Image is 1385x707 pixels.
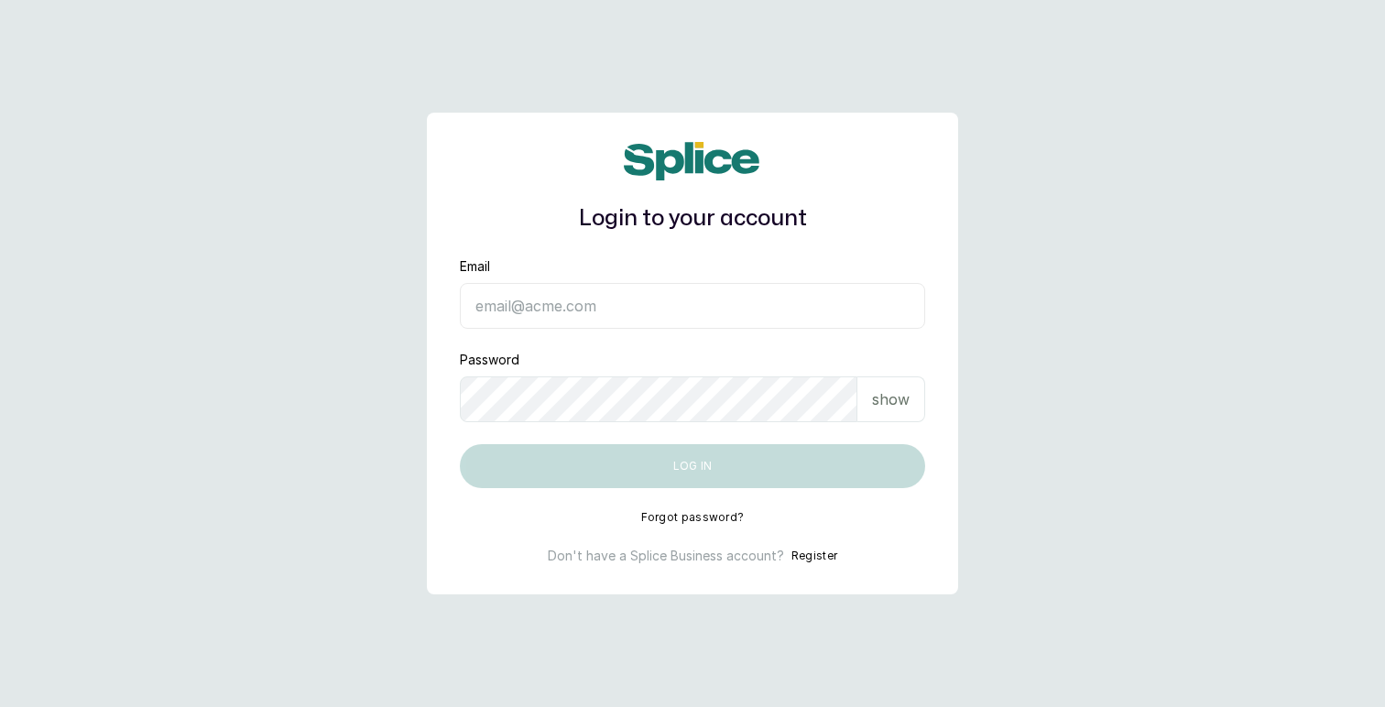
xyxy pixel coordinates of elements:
[460,351,519,369] label: Password
[460,257,490,276] label: Email
[791,547,837,565] button: Register
[872,388,910,410] p: show
[460,444,925,488] button: Log in
[460,202,925,235] h1: Login to your account
[460,283,925,329] input: email@acme.com
[548,547,784,565] p: Don't have a Splice Business account?
[641,510,745,525] button: Forgot password?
